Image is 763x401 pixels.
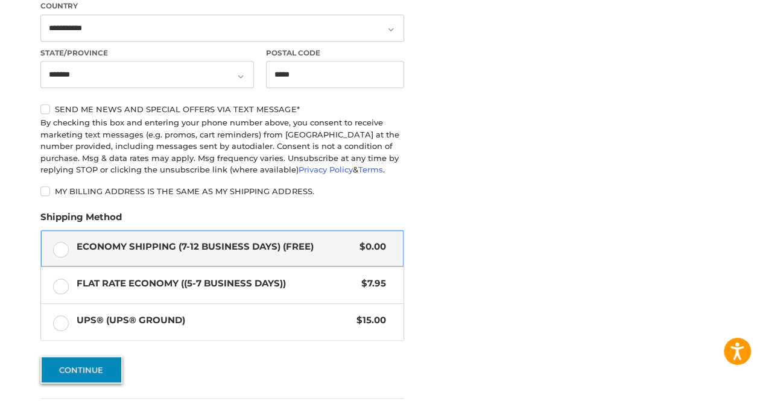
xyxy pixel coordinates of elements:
label: Postal Code [266,48,405,58]
span: UPS® (UPS® Ground) [77,314,351,327]
a: Terms [358,165,383,174]
label: State/Province [40,48,254,58]
button: Continue [40,356,122,384]
a: Privacy Policy [299,165,353,174]
span: $0.00 [353,240,386,254]
label: Send me news and special offers via text message* [40,104,404,114]
span: $15.00 [350,314,386,327]
span: $7.95 [355,277,386,291]
legend: Shipping Method [40,210,122,230]
div: By checking this box and entering your phone number above, you consent to receive marketing text ... [40,117,404,176]
label: Country [40,1,404,11]
label: My billing address is the same as my shipping address. [40,186,404,196]
span: Economy Shipping (7-12 Business Days) (Free) [77,240,354,254]
span: Flat Rate Economy ((5-7 Business Days)) [77,277,356,291]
